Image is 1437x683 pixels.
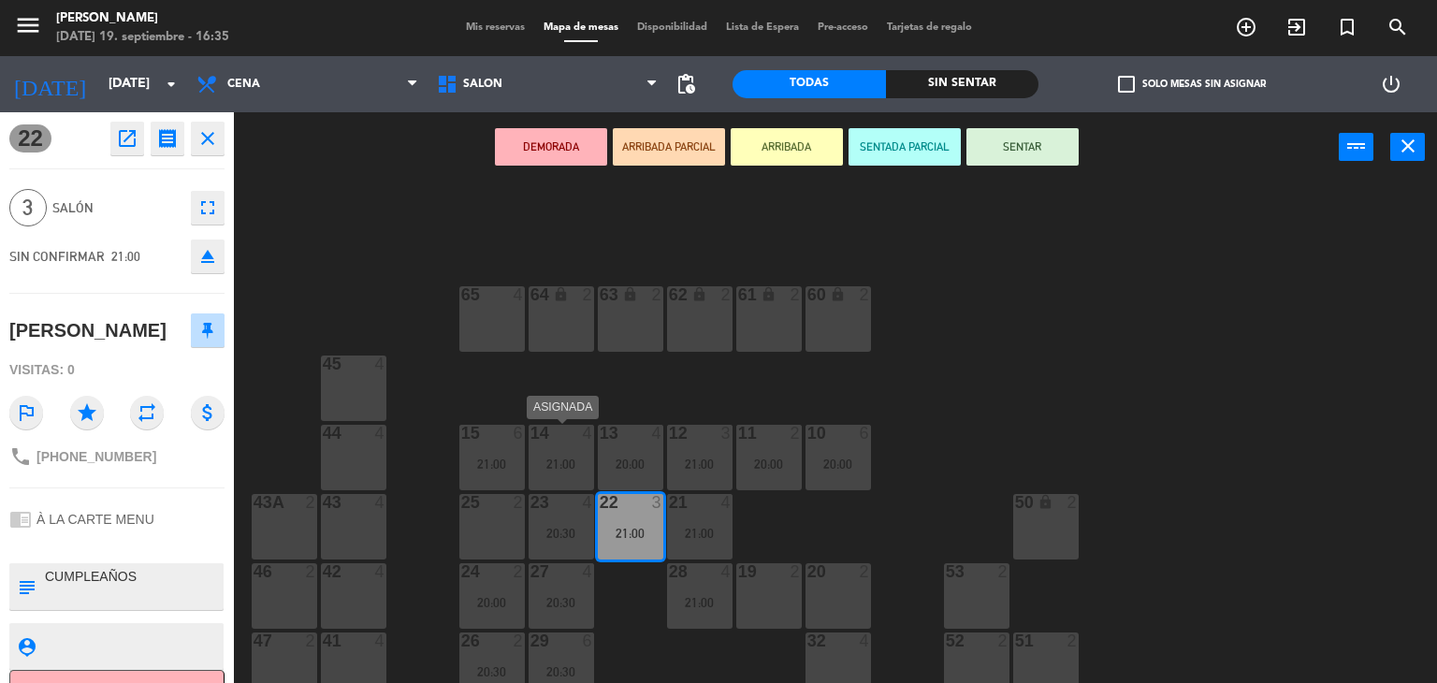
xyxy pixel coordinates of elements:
[375,356,386,372] div: 4
[878,22,981,33] span: Tarjetas de regalo
[375,494,386,511] div: 4
[514,286,525,303] div: 4
[669,563,670,580] div: 28
[583,286,594,303] div: 2
[807,425,808,442] div: 10
[761,286,777,302] i: lock
[514,632,525,649] div: 2
[459,596,525,609] div: 20:00
[514,425,525,442] div: 6
[156,127,179,150] i: receipt
[514,563,525,580] div: 2
[721,563,733,580] div: 4
[1015,632,1016,649] div: 51
[530,632,531,649] div: 29
[191,240,225,273] button: eject
[52,197,181,219] span: Salón
[807,632,808,649] div: 32
[16,636,36,657] i: person_pin
[110,122,144,155] button: open_in_new
[191,191,225,225] button: fullscreen
[1380,73,1402,95] i: power_settings_new
[196,196,219,219] i: fullscreen
[323,494,324,511] div: 43
[669,425,670,442] div: 12
[323,563,324,580] div: 42
[459,458,525,471] div: 21:00
[14,11,42,39] i: menu
[628,22,717,33] span: Disponibilidad
[116,127,138,150] i: open_in_new
[669,494,670,511] div: 21
[375,425,386,442] div: 4
[675,73,697,95] span: pending_actions
[191,122,225,155] button: close
[9,124,51,153] span: 22
[9,396,43,429] i: outlined_flag
[849,128,961,166] button: SENTADA PARCIAL
[1345,135,1368,157] i: power_input
[14,11,42,46] button: menu
[196,245,219,268] i: eject
[622,286,638,302] i: lock
[731,128,843,166] button: ARRIBADA
[461,425,462,442] div: 15
[9,445,32,468] i: phone
[613,128,725,166] button: ARRIBADA PARCIAL
[1015,494,1016,511] div: 50
[830,286,846,302] i: lock
[227,78,260,91] span: Cena
[860,425,871,442] div: 6
[306,494,317,511] div: 2
[806,458,871,471] div: 20:00
[667,458,733,471] div: 21:00
[652,286,663,303] div: 2
[70,396,104,429] i: star
[514,494,525,511] div: 2
[495,128,607,166] button: DEMORADA
[860,563,871,580] div: 2
[966,128,1079,166] button: SENTAR
[375,632,386,649] div: 4
[56,28,229,47] div: [DATE] 19. septiembre - 16:35
[946,632,947,649] div: 52
[598,458,663,471] div: 20:00
[583,632,594,649] div: 6
[652,494,663,511] div: 3
[998,632,1009,649] div: 2
[791,563,802,580] div: 2
[721,425,733,442] div: 3
[534,22,628,33] span: Mapa de mesas
[807,286,808,303] div: 60
[791,425,802,442] div: 2
[733,70,886,98] div: Todas
[946,563,947,580] div: 53
[461,632,462,649] div: 26
[553,286,569,302] i: lock
[9,508,32,530] i: chrome_reader_mode
[323,632,324,649] div: 41
[36,449,156,464] span: [PHONE_NUMBER]
[461,563,462,580] div: 24
[807,563,808,580] div: 20
[667,596,733,609] div: 21:00
[1067,632,1079,649] div: 2
[306,632,317,649] div: 2
[529,527,594,540] div: 20:30
[151,122,184,155] button: receipt
[463,78,502,91] span: Salón
[736,458,802,471] div: 20:00
[457,22,534,33] span: Mis reservas
[323,356,324,372] div: 45
[1285,16,1308,38] i: exit_to_app
[529,458,594,471] div: 21:00
[530,425,531,442] div: 14
[1336,16,1358,38] i: turned_in_not
[461,494,462,511] div: 25
[130,396,164,429] i: repeat
[530,494,531,511] div: 23
[160,73,182,95] i: arrow_drop_down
